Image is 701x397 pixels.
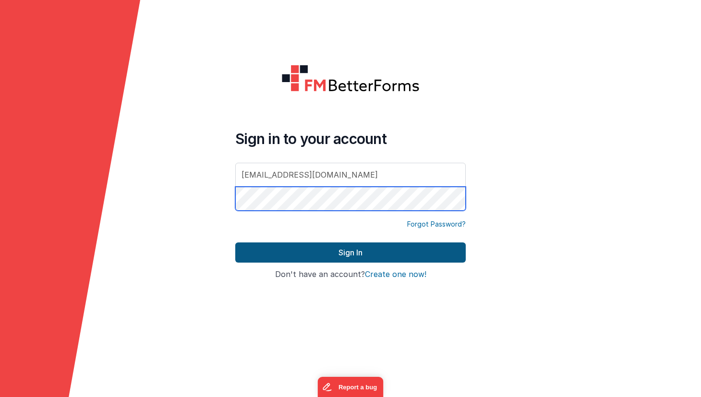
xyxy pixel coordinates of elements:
[235,163,466,187] input: Email Address
[235,270,466,279] h4: Don't have an account?
[318,377,384,397] iframe: Marker.io feedback button
[365,270,426,279] button: Create one now!
[235,130,466,147] h4: Sign in to your account
[235,242,466,263] button: Sign In
[407,219,466,229] a: Forgot Password?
